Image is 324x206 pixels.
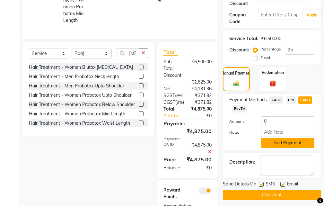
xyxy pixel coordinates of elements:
div: ₹371.82 [189,99,216,106]
div: Hair Treatment - Men Probotox Upto Shoulder [29,83,124,89]
span: UPI [286,96,296,104]
input: Add Note [261,127,314,137]
button: Apply [303,10,321,20]
button: Checkout [223,190,321,200]
div: Hair Treatment - Women Probotox Upto Shoulder [29,92,132,99]
div: ₹0 [192,112,216,119]
span: SGST [163,93,175,98]
div: Discount: [229,47,249,53]
div: ( ) [159,92,188,99]
span: CARD [298,96,312,104]
div: ₹4,875.00 [182,156,216,163]
img: _cash.svg [232,80,241,87]
div: Hair Treatment - Women Probotox Below Shoulder [29,101,135,108]
button: Add Payment [261,138,314,148]
div: Discount: [159,72,216,79]
div: Hair Treatment - Men Probotox Neck length [29,73,119,80]
span: SMS [266,181,275,189]
div: ₹0 [188,165,216,171]
div: ₹6,500.00 [187,58,216,72]
div: CARD [159,142,187,155]
span: PayTM [232,105,247,112]
span: Total [163,49,178,56]
div: ₹4,131.36 [187,85,216,92]
label: Manual Payment [221,70,252,76]
div: ₹4,875.00 [187,142,216,155]
span: 9% [176,93,182,98]
div: ₹4,875.00 [159,127,216,135]
div: Net: [159,85,187,92]
div: Payments [163,136,212,142]
div: Description: [229,159,255,166]
label: Amount: [224,119,256,124]
div: ( ) [159,99,189,106]
div: Sub Total: [159,58,187,72]
span: Email [287,181,298,189]
div: Hair Treatment - Women Probotox Waist Length [29,120,130,127]
label: Note: [224,130,256,135]
div: Reward Points [159,187,188,200]
div: ₹6,500.00 [261,35,281,42]
span: CASH [269,96,283,104]
span: 9% [177,100,183,105]
input: Enter Offer / Coupon Code [258,10,300,20]
a: Add Tip [159,112,192,119]
input: Search or Scan [117,48,139,58]
div: Hair Treatment - Women Probotox Mid Length [29,111,125,117]
div: Coupon Code [229,12,258,25]
label: Redemption [262,70,284,76]
span: CGST [163,99,175,105]
div: Hair Treatment - Women Blutox [MEDICAL_DATA] [29,64,133,71]
div: Balance : [159,165,188,171]
div: ₹371.82 [188,92,216,99]
div: ₹1,625.00 [159,79,216,85]
div: Service Total: [229,35,258,42]
label: Percentage [260,46,281,52]
div: Total: [159,106,186,112]
span: Payment Methods [229,96,267,103]
div: Payable: [159,120,216,127]
input: Amount [261,116,314,126]
div: ₹4,875.00 [186,106,216,112]
img: _gift.svg [267,79,278,87]
span: Send Details On [223,181,256,189]
label: Fixed [260,55,270,60]
div: Paid: [159,156,182,163]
